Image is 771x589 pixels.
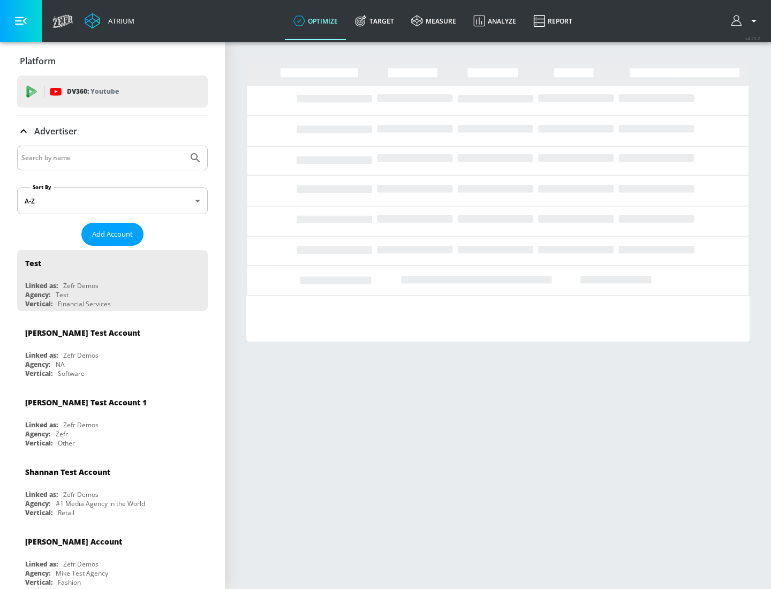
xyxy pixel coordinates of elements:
[25,467,110,477] div: Shannan Test Account
[31,184,54,191] label: Sort By
[63,420,99,429] div: Zefr Demos
[25,499,50,508] div: Agency:
[25,578,52,587] div: Vertical:
[104,16,134,26] div: Atrium
[56,499,145,508] div: #1 Media Agency in the World
[745,35,760,41] span: v 4.25.2
[17,187,208,214] div: A-Z
[25,281,58,290] div: Linked as:
[56,360,65,369] div: NA
[17,320,208,381] div: [PERSON_NAME] Test AccountLinked as:Zefr DemosAgency:NAVertical:Software
[403,2,465,40] a: measure
[25,439,52,448] div: Vertical:
[25,420,58,429] div: Linked as:
[25,560,58,569] div: Linked as:
[17,116,208,146] div: Advertiser
[56,290,69,299] div: Test
[92,228,133,240] span: Add Account
[58,508,74,517] div: Retail
[21,151,184,165] input: Search by name
[25,397,147,407] div: [PERSON_NAME] Test Account 1
[90,86,119,97] p: Youtube
[17,459,208,520] div: Shannan Test AccountLinked as:Zefr DemosAgency:#1 Media Agency in the WorldVertical:Retail
[346,2,403,40] a: Target
[63,281,99,290] div: Zefr Demos
[465,2,525,40] a: Analyze
[63,351,99,360] div: Zefr Demos
[63,560,99,569] div: Zefr Demos
[25,569,50,578] div: Agency:
[285,2,346,40] a: optimize
[17,389,208,450] div: [PERSON_NAME] Test Account 1Linked as:Zefr DemosAgency:ZefrVertical:Other
[81,223,143,246] button: Add Account
[58,299,111,308] div: Financial Services
[25,360,50,369] div: Agency:
[25,490,58,499] div: Linked as:
[17,250,208,311] div: TestLinked as:Zefr DemosAgency:TestVertical:Financial Services
[25,290,50,299] div: Agency:
[34,125,77,137] p: Advertiser
[20,55,56,67] p: Platform
[25,299,52,308] div: Vertical:
[56,429,68,439] div: Zefr
[17,46,208,76] div: Platform
[25,258,41,268] div: Test
[525,2,581,40] a: Report
[17,75,208,108] div: DV360: Youtube
[67,86,119,97] p: DV360:
[25,328,140,338] div: [PERSON_NAME] Test Account
[56,569,108,578] div: Mike Test Agency
[63,490,99,499] div: Zefr Demos
[25,351,58,360] div: Linked as:
[85,13,134,29] a: Atrium
[25,537,122,547] div: [PERSON_NAME] Account
[25,369,52,378] div: Vertical:
[25,508,52,517] div: Vertical:
[58,369,85,378] div: Software
[25,429,50,439] div: Agency:
[58,578,81,587] div: Fashion
[58,439,75,448] div: Other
